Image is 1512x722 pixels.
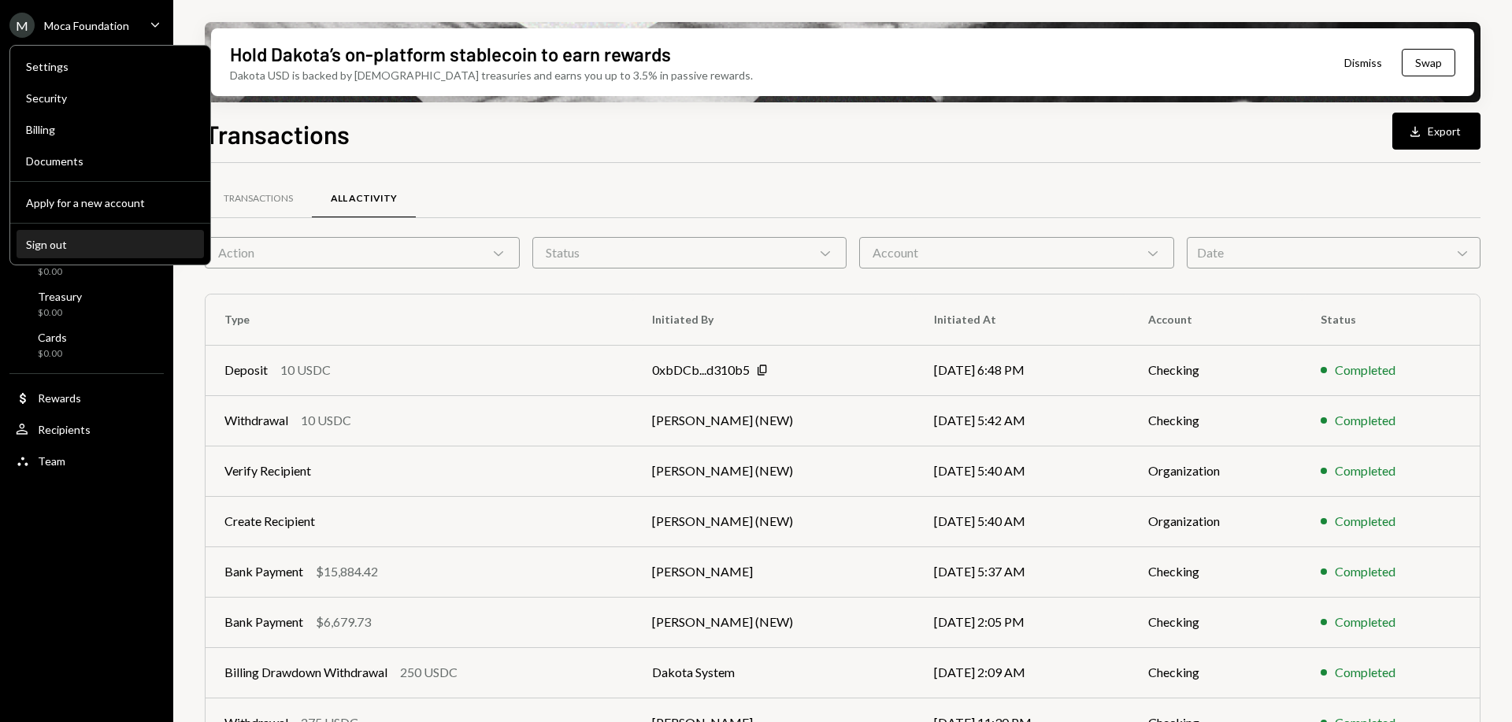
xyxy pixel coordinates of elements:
[224,411,288,430] div: Withdrawal
[17,189,204,217] button: Apply for a new account
[915,294,1129,345] th: Initiated At
[301,411,351,430] div: 10 USDC
[224,663,387,682] div: Billing Drawdown Withdrawal
[38,423,91,436] div: Recipients
[1129,546,1302,597] td: Checking
[915,446,1129,496] td: [DATE] 5:40 AM
[915,546,1129,597] td: [DATE] 5:37 AM
[400,663,458,682] div: 250 USDC
[633,647,915,698] td: Dakota System
[38,391,81,405] div: Rewards
[230,41,671,67] div: Hold Dakota’s on-platform stablecoin to earn rewards
[1335,562,1395,581] div: Completed
[38,306,82,320] div: $0.00
[9,415,164,443] a: Recipients
[205,179,312,219] a: Transactions
[633,395,915,446] td: [PERSON_NAME] (NEW)
[532,237,847,268] div: Status
[206,294,633,345] th: Type
[224,192,293,205] div: Transactions
[633,546,915,597] td: [PERSON_NAME]
[38,347,67,361] div: $0.00
[26,196,195,209] div: Apply for a new account
[280,361,331,380] div: 10 USDC
[915,345,1129,395] td: [DATE] 6:48 PM
[1129,446,1302,496] td: Organization
[9,383,164,412] a: Rewards
[1129,345,1302,395] td: Checking
[206,496,633,546] td: Create Recipient
[1335,411,1395,430] div: Completed
[633,294,915,345] th: Initiated By
[633,597,915,647] td: [PERSON_NAME] (NEW)
[1335,663,1395,682] div: Completed
[38,454,65,468] div: Team
[9,285,164,323] a: Treasury$0.00
[230,67,753,83] div: Dakota USD is backed by [DEMOGRAPHIC_DATA] treasuries and earns you up to 3.5% in passive rewards.
[9,13,35,38] div: M
[1129,597,1302,647] td: Checking
[9,326,164,364] a: Cards$0.00
[312,179,416,219] a: All Activity
[26,123,195,136] div: Billing
[915,395,1129,446] td: [DATE] 5:42 AM
[206,446,633,496] td: Verify Recipient
[224,361,268,380] div: Deposit
[38,331,67,344] div: Cards
[26,60,195,73] div: Settings
[633,496,915,546] td: [PERSON_NAME] (NEW)
[331,192,397,205] div: All Activity
[17,52,204,80] a: Settings
[38,265,76,279] div: $0.00
[224,613,303,631] div: Bank Payment
[9,446,164,475] a: Team
[17,231,204,259] button: Sign out
[1335,361,1395,380] div: Completed
[316,613,371,631] div: $6,679.73
[633,446,915,496] td: [PERSON_NAME] (NEW)
[1302,294,1480,345] th: Status
[26,238,195,251] div: Sign out
[1325,44,1402,81] button: Dismiss
[915,647,1129,698] td: [DATE] 2:09 AM
[1392,113,1480,150] button: Export
[17,83,204,112] a: Security
[1187,237,1480,268] div: Date
[859,237,1174,268] div: Account
[652,361,750,380] div: 0xbDCb...d310b5
[915,597,1129,647] td: [DATE] 2:05 PM
[44,19,129,32] div: Moca Foundation
[38,290,82,303] div: Treasury
[17,115,204,143] a: Billing
[17,146,204,175] a: Documents
[1335,461,1395,480] div: Completed
[1402,49,1455,76] button: Swap
[26,154,195,168] div: Documents
[915,496,1129,546] td: [DATE] 5:40 AM
[205,118,350,150] h1: Transactions
[1129,496,1302,546] td: Organization
[1335,613,1395,631] div: Completed
[1335,512,1395,531] div: Completed
[1129,294,1302,345] th: Account
[316,562,378,581] div: $15,884.42
[26,91,195,105] div: Security
[224,562,303,581] div: Bank Payment
[1129,395,1302,446] td: Checking
[1129,647,1302,698] td: Checking
[205,237,520,268] div: Action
